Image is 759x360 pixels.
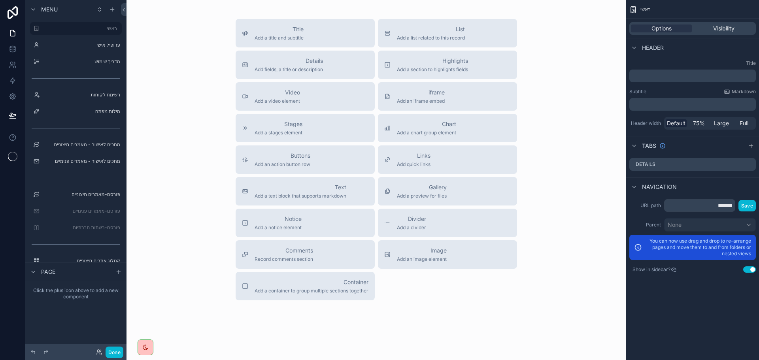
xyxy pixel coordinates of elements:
div: Click the plus icon above to add a new component [25,281,126,306]
span: Notice [255,215,302,223]
span: Add a section to highlights fields [397,66,468,73]
a: מילות מפתח [30,105,122,118]
label: Details [636,161,655,168]
label: URL path [629,202,661,209]
span: Add a divider [397,224,426,231]
span: Add an action button row [255,161,310,168]
button: NoticeAdd a notice element [236,209,375,237]
span: Tabs [642,142,656,150]
label: מדריך שימוש [43,58,120,65]
button: StagesAdd a stages element [236,114,375,142]
span: Navigation [642,183,677,191]
label: פרופיל אישי [43,42,120,48]
button: DividerAdd a divider [378,209,517,237]
span: Markdown [732,89,756,95]
span: Title [255,25,304,33]
span: Record comments section [255,256,313,262]
button: VideoAdd a video element [236,82,375,111]
span: Options [651,25,672,32]
span: Full [740,119,748,127]
span: Add quick links [397,161,430,168]
span: Menu [41,6,58,13]
span: Add a notice element [255,224,302,231]
span: Add a preview for files [397,193,447,199]
span: Gallery [397,183,447,191]
span: Add an image element [397,256,447,262]
span: Highlights [397,57,468,65]
button: ChartAdd a chart group element [378,114,517,142]
label: Header width [629,120,661,126]
label: מילות מפתח [43,108,120,115]
span: Add fields, a title or description [255,66,323,73]
span: Large [714,119,729,127]
label: Parent [629,222,661,228]
div: scrollable content [629,70,756,82]
span: 75% [693,119,705,127]
button: ContainerAdd a container to group multiple sections together [236,272,375,300]
div: scrollable content [25,281,126,306]
label: פורסם-מאמרים חיצוניים [43,191,120,198]
span: Divider [397,215,426,223]
label: Subtitle [629,89,646,95]
span: None [668,221,682,229]
button: LinksAdd quick links [378,145,517,174]
button: TextAdd a text block that supports markdown [236,177,375,205]
label: פורסם-מאמרים פנימיים [43,208,120,214]
button: TitleAdd a title and subtitle [236,19,375,47]
button: iframeAdd an iframe embed [378,82,517,111]
span: Add a text block that supports markdown [255,193,346,199]
a: פרופיל אישי [30,39,122,51]
a: מדריך שימוש [30,55,122,68]
a: Markdown [724,89,756,95]
div: scrollable content [629,98,756,111]
label: רשימת לקוחות [43,92,120,98]
span: Video [255,89,300,96]
button: ListAdd a list related to this record [378,19,517,47]
button: None [664,218,756,232]
span: Details [255,57,323,65]
span: Default [667,119,685,127]
button: DetailsAdd fields, a title or description [236,51,375,79]
span: Links [397,152,430,160]
button: HighlightsAdd a section to highlights fields [378,51,517,79]
p: You can now use drag and drop to re-arrange pages and move them to and from folders or nested views [645,238,751,257]
span: Page [41,268,55,276]
a: רשימת לקוחות [30,89,122,101]
span: ראשי [640,6,651,13]
span: Add an iframe embed [397,98,445,104]
button: ButtonsAdd an action button row [236,145,375,174]
span: Add a title and subtitle [255,35,304,41]
a: קטלוג אתרים חיצוניים [30,254,122,267]
span: List [397,25,465,33]
a: מחכים לאישור - מאמרים חיצוניים [30,138,122,151]
label: ראשי [43,25,117,32]
a: פורסם-מאמרים פנימיים [30,205,122,217]
span: Text [255,183,346,191]
span: Visibility [713,25,734,32]
span: Add a list related to this record [397,35,465,41]
label: Title [629,60,756,66]
label: Show in sidebar? [632,266,670,273]
label: פורסם-רשתות חברתיות [43,224,120,231]
button: Done [106,347,123,358]
span: Add a video element [255,98,300,104]
label: מחכים לאישור - מאמרים חיצוניים [43,141,120,148]
button: ImageAdd an image element [378,240,517,269]
a: פורסם-רשתות חברתיות [30,221,122,234]
span: iframe [397,89,445,96]
span: Add a container to group multiple sections together [255,288,368,294]
label: מחכים לאישור - מאמרים פנימיים [43,158,120,164]
span: Buttons [255,152,310,160]
button: CommentsRecord comments section [236,240,375,269]
span: Chart [397,120,456,128]
span: Header [642,44,664,52]
span: Image [397,247,447,254]
button: Save [738,200,756,211]
span: Comments [255,247,313,254]
a: ראשי [30,22,122,35]
label: קטלוג אתרים חיצוניים [43,258,120,264]
a: פורסם-מאמרים חיצוניים [30,188,122,201]
span: Stages [255,120,302,128]
span: Container [255,278,368,286]
span: Add a chart group element [397,130,456,136]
